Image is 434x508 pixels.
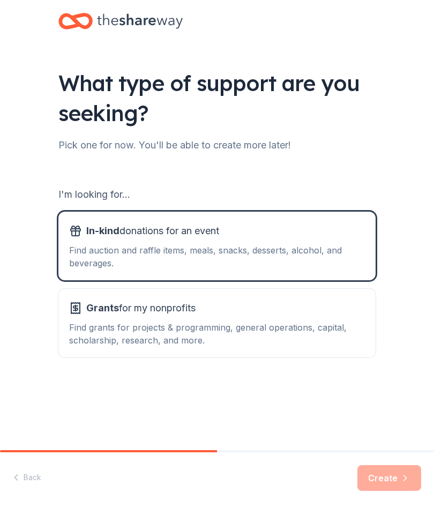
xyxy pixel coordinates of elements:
[58,212,376,280] button: In-kinddonations for an eventFind auction and raffle items, meals, snacks, desserts, alcohol, and...
[69,244,365,270] div: Find auction and raffle items, meals, snacks, desserts, alcohol, and beverages.
[58,289,376,357] button: Grantsfor my nonprofitsFind grants for projects & programming, general operations, capital, schol...
[69,321,365,347] div: Find grants for projects & programming, general operations, capital, scholarship, research, and m...
[58,68,376,128] div: What type of support are you seeking?
[58,186,376,203] div: I'm looking for...
[86,225,119,236] span: In-kind
[86,222,219,240] span: donations for an event
[58,137,376,154] div: Pick one for now. You'll be able to create more later!
[86,302,119,313] span: Grants
[86,300,196,317] span: for my nonprofits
